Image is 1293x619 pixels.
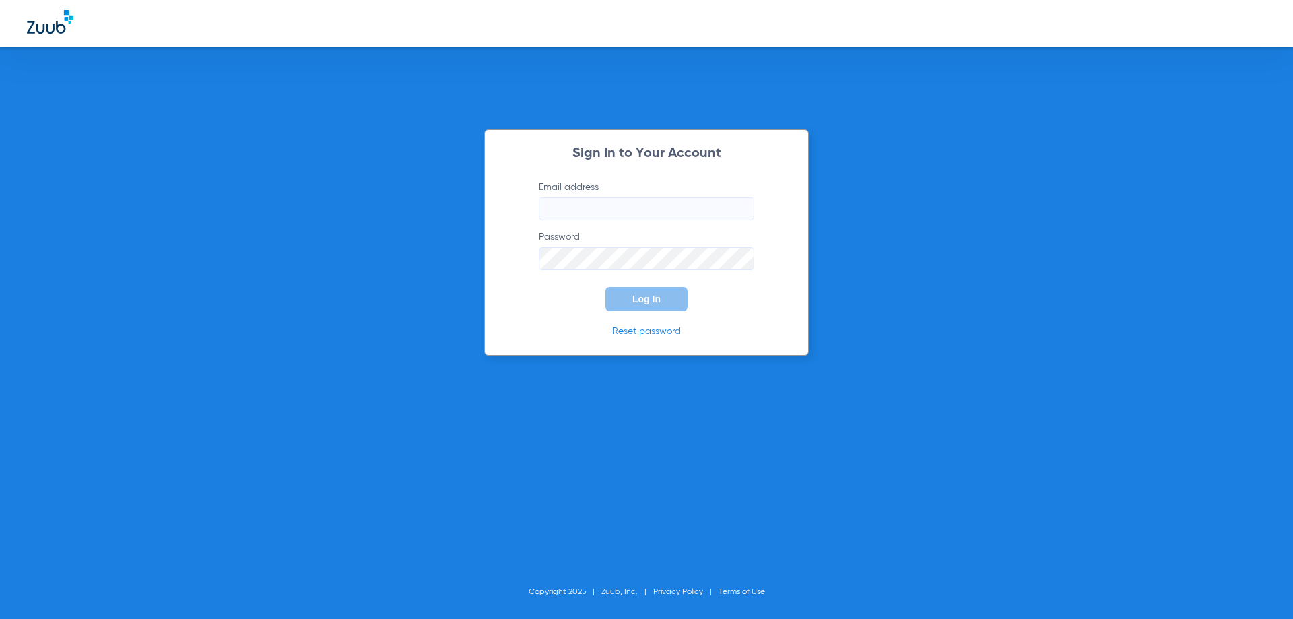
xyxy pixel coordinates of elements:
a: Terms of Use [719,588,765,596]
label: Email address [539,181,754,220]
label: Password [539,230,754,270]
li: Zuub, Inc. [601,585,653,599]
input: Email address [539,197,754,220]
a: Reset password [612,327,681,336]
button: Log In [605,287,688,311]
span: Log In [632,294,661,304]
a: Privacy Policy [653,588,703,596]
h2: Sign In to Your Account [519,147,774,160]
img: Zuub Logo [27,10,73,34]
li: Copyright 2025 [529,585,601,599]
input: Password [539,247,754,270]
